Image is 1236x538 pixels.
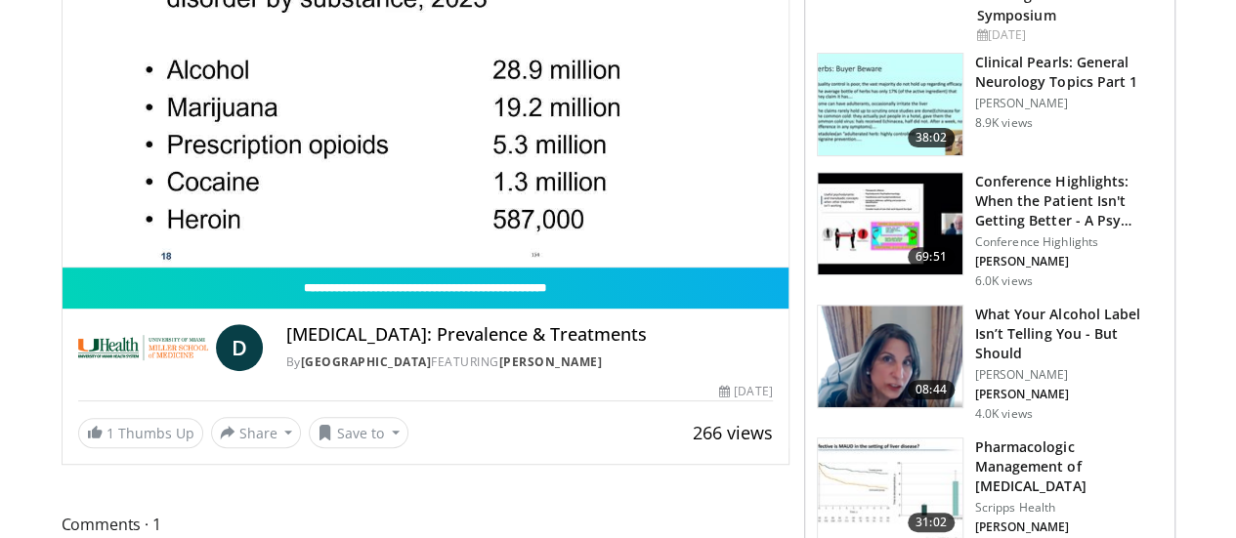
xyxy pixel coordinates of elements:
h3: What Your Alcohol Label Isn’t Telling You - But Should [975,305,1163,363]
p: [PERSON_NAME] [975,96,1163,111]
p: [PERSON_NAME] [975,254,1163,269]
p: [PERSON_NAME] [975,387,1163,402]
button: Save to [309,417,408,448]
p: 8.9K views [975,115,1033,131]
p: 4.0K views [975,406,1033,422]
span: 38:02 [908,128,955,147]
p: [PERSON_NAME] [975,519,1163,535]
p: Conference Highlights [975,234,1163,250]
img: University of Miami [78,324,208,371]
div: By FEATURING [286,353,773,371]
img: 91ec4e47-6cc3-4d45-a77d-be3eb23d61cb.150x105_q85_crop-smart_upscale.jpg [818,54,962,155]
a: 1 Thumbs Up [78,418,203,448]
a: [GEOGRAPHIC_DATA] [301,353,432,370]
div: [DATE] [977,26,1159,44]
button: Share [211,417,302,448]
h4: [MEDICAL_DATA]: Prevalence & Treatments [286,324,773,346]
img: 3c46fb29-c319-40f0-ac3f-21a5db39118c.png.150x105_q85_crop-smart_upscale.png [818,306,962,407]
span: 266 views [693,421,773,444]
span: 08:44 [908,380,955,399]
p: Scripps Health [975,500,1163,516]
span: 31:02 [908,513,955,532]
p: [PERSON_NAME] [975,367,1163,383]
h3: Conference Highlights: When the Patient Isn't Getting Better - A Psy… [975,172,1163,230]
a: [PERSON_NAME] [499,353,603,370]
img: 4362ec9e-0993-4580-bfd4-8e18d57e1d49.150x105_q85_crop-smart_upscale.jpg [818,173,962,274]
p: 6.0K views [975,273,1033,289]
span: 69:51 [908,247,955,267]
h3: Clinical Pearls: General Neurology Topics Part 1 [975,53,1163,92]
a: D [216,324,263,371]
div: [DATE] [719,383,772,400]
a: 69:51 Conference Highlights: When the Patient Isn't Getting Better - A Psy… Conference Highlights... [817,172,1163,289]
span: 1 [107,424,114,442]
a: 08:44 What Your Alcohol Label Isn’t Telling You - But Should [PERSON_NAME] [PERSON_NAME] 4.0K views [817,305,1163,422]
a: 38:02 Clinical Pearls: General Neurology Topics Part 1 [PERSON_NAME] 8.9K views [817,53,1163,156]
span: Comments 1 [62,512,789,537]
h3: Pharmacologic Management of [MEDICAL_DATA] [975,437,1163,496]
